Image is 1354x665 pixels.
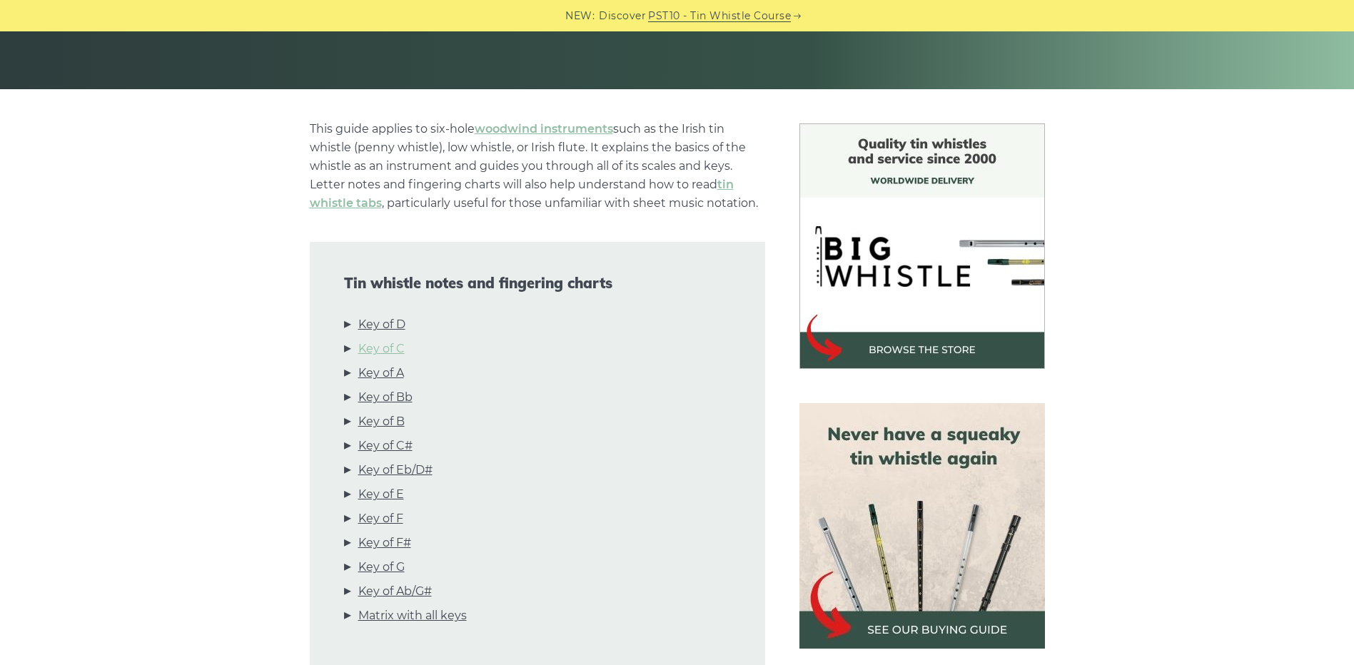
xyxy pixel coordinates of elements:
[358,558,405,577] a: Key of G
[358,606,467,625] a: Matrix with all keys
[358,364,404,382] a: Key of A
[599,8,646,24] span: Discover
[799,123,1045,369] img: BigWhistle Tin Whistle Store
[358,534,411,552] a: Key of F#
[310,120,765,213] p: This guide applies to six-hole such as the Irish tin whistle (penny whistle), low whistle, or Iri...
[358,340,405,358] a: Key of C
[565,8,595,24] span: NEW:
[344,275,731,292] span: Tin whistle notes and fingering charts
[358,582,432,601] a: Key of Ab/G#
[358,388,413,407] a: Key of Bb
[799,403,1045,649] img: tin whistle buying guide
[475,122,613,136] a: woodwind instruments
[358,437,413,455] a: Key of C#
[358,509,403,528] a: Key of F
[648,8,791,24] a: PST10 - Tin Whistle Course
[358,461,433,479] a: Key of Eb/D#
[358,315,405,334] a: Key of D
[358,485,404,504] a: Key of E
[358,412,405,431] a: Key of B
